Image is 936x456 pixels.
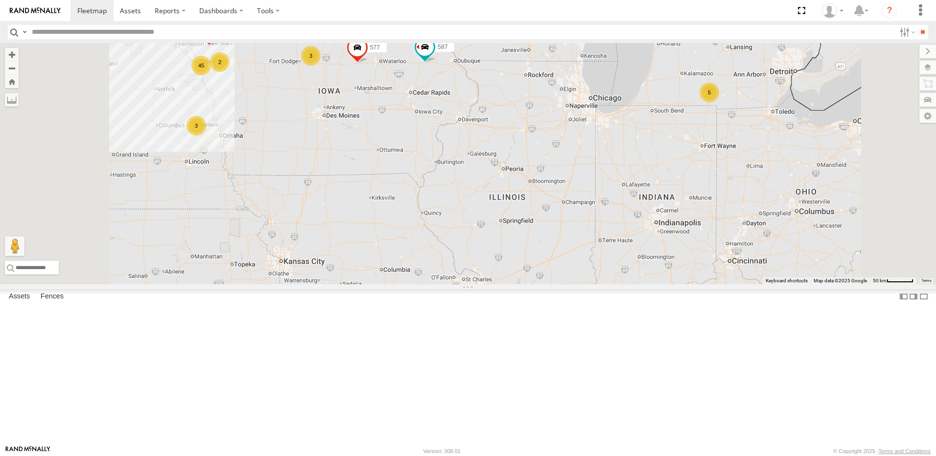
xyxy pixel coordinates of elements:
button: Map scale: 50 km per 51 pixels [870,277,916,284]
label: Measure [5,93,19,107]
div: 45 [191,56,211,75]
label: Search Filter Options [896,25,917,39]
label: Search Query [21,25,28,39]
div: 2 [210,52,230,72]
label: Assets [4,290,35,303]
i: ? [882,3,897,19]
div: Version: 308.01 [423,448,461,454]
div: 3 [301,46,321,66]
a: Terms (opens in new tab) [921,279,932,283]
div: © Copyright 2025 - [833,448,931,454]
button: Drag Pegman onto the map to open Street View [5,236,24,256]
a: Visit our Website [5,446,50,456]
div: 5 [700,83,719,102]
label: Fences [36,290,69,303]
span: 577 [370,44,380,51]
button: Zoom out [5,61,19,75]
label: Dock Summary Table to the Left [899,289,909,303]
span: 587 [438,44,447,50]
span: Map data ©2025 Google [814,278,867,283]
button: Keyboard shortcuts [766,277,808,284]
label: Map Settings [919,109,936,123]
img: rand-logo.svg [10,7,61,14]
span: 50 km [873,278,887,283]
label: Hide Summary Table [919,289,929,303]
a: Terms and Conditions [879,448,931,454]
button: Zoom Home [5,75,19,88]
div: Eric Boock [819,3,847,18]
button: Zoom in [5,48,19,61]
label: Dock Summary Table to the Right [909,289,918,303]
div: 3 [187,116,206,136]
